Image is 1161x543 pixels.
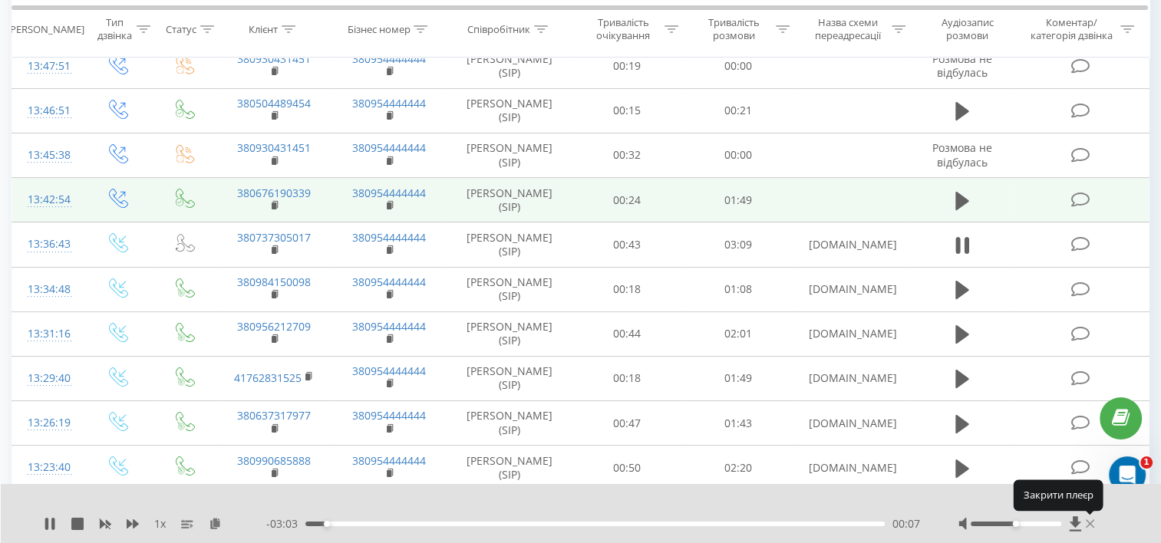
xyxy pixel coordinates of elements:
td: [PERSON_NAME] (SIP) [447,88,572,133]
div: 13:46:51 [28,96,68,126]
td: 03:09 [682,222,793,267]
td: 00:32 [572,133,683,177]
div: Назва схеми переадресації [807,16,888,42]
div: 13:23:40 [28,452,68,482]
td: [PERSON_NAME] (SIP) [447,133,572,177]
td: [PERSON_NAME] (SIP) [447,401,572,446]
td: [DOMAIN_NAME] [793,401,909,446]
div: Аудіозапис розмови [923,16,1012,42]
td: 00:00 [682,133,793,177]
td: [DOMAIN_NAME] [793,356,909,400]
div: Співробітник [467,22,530,35]
td: 00:00 [682,44,793,88]
td: 00:43 [572,222,683,267]
iframe: Intercom live chat [1109,456,1146,493]
div: Бізнес номер [347,22,410,35]
div: 13:29:40 [28,364,68,393]
span: 1 x [154,516,166,531]
td: 00:44 [572,311,683,356]
td: [DOMAIN_NAME] [793,222,909,267]
td: [PERSON_NAME] (SIP) [447,446,572,490]
div: 13:26:19 [28,408,68,438]
a: 380504489454 [237,96,311,110]
span: 00:07 [892,516,920,531]
a: 41762831525 [234,370,302,385]
div: Коментар/категорія дзвінка [1027,16,1116,42]
a: 380954444444 [352,186,426,200]
div: Accessibility label [1013,521,1019,527]
td: 01:49 [682,356,793,400]
a: 380954444444 [352,96,426,110]
td: 00:19 [572,44,683,88]
a: 380954444444 [352,51,426,66]
a: 380954444444 [352,364,426,378]
div: Клієнт [249,22,278,35]
span: Розмова не відбулась [932,140,992,169]
td: 01:43 [682,401,793,446]
a: 380990685888 [237,453,311,468]
a: 380956212709 [237,319,311,334]
td: 00:18 [572,267,683,311]
a: 380984150098 [237,275,311,289]
a: 380954444444 [352,319,426,334]
td: 00:15 [572,88,683,133]
a: 380954444444 [352,408,426,423]
a: 380954444444 [352,140,426,155]
a: 380954444444 [352,275,426,289]
span: - 03:03 [266,516,305,531]
td: [PERSON_NAME] (SIP) [447,356,572,400]
td: 00:50 [572,446,683,490]
td: 00:21 [682,88,793,133]
td: 00:24 [572,178,683,222]
td: [PERSON_NAME] (SIP) [447,311,572,356]
td: 02:01 [682,311,793,356]
div: 13:45:38 [28,140,68,170]
div: [PERSON_NAME] [7,22,84,35]
div: Тривалість очікування [585,16,661,42]
div: 13:36:43 [28,229,68,259]
td: 00:18 [572,356,683,400]
div: 13:42:54 [28,185,68,215]
a: 380676190339 [237,186,311,200]
a: 380954444444 [352,453,426,468]
div: Статус [166,22,196,35]
td: 01:49 [682,178,793,222]
td: [PERSON_NAME] (SIP) [447,222,572,267]
div: 13:34:48 [28,275,68,304]
td: [DOMAIN_NAME] [793,311,909,356]
span: Розмова не відбулась [932,51,992,80]
a: 380954444444 [352,230,426,245]
div: Accessibility label [324,521,330,527]
td: 02:20 [682,446,793,490]
a: 380930431451 [237,140,311,155]
div: 13:31:16 [28,319,68,349]
span: 1 [1140,456,1153,469]
td: [PERSON_NAME] (SIP) [447,267,572,311]
a: 380930431451 [237,51,311,66]
a: 380737305017 [237,230,311,245]
td: [PERSON_NAME] (SIP) [447,44,572,88]
td: [DOMAIN_NAME] [793,267,909,311]
a: 380637317977 [237,408,311,423]
td: 01:08 [682,267,793,311]
div: Закрити плеєр [1013,480,1103,511]
td: [DOMAIN_NAME] [793,446,909,490]
td: 00:47 [572,401,683,446]
div: Тривалість розмови [696,16,772,42]
div: 13:47:51 [28,51,68,81]
div: Тип дзвінка [97,16,133,42]
td: [PERSON_NAME] (SIP) [447,178,572,222]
